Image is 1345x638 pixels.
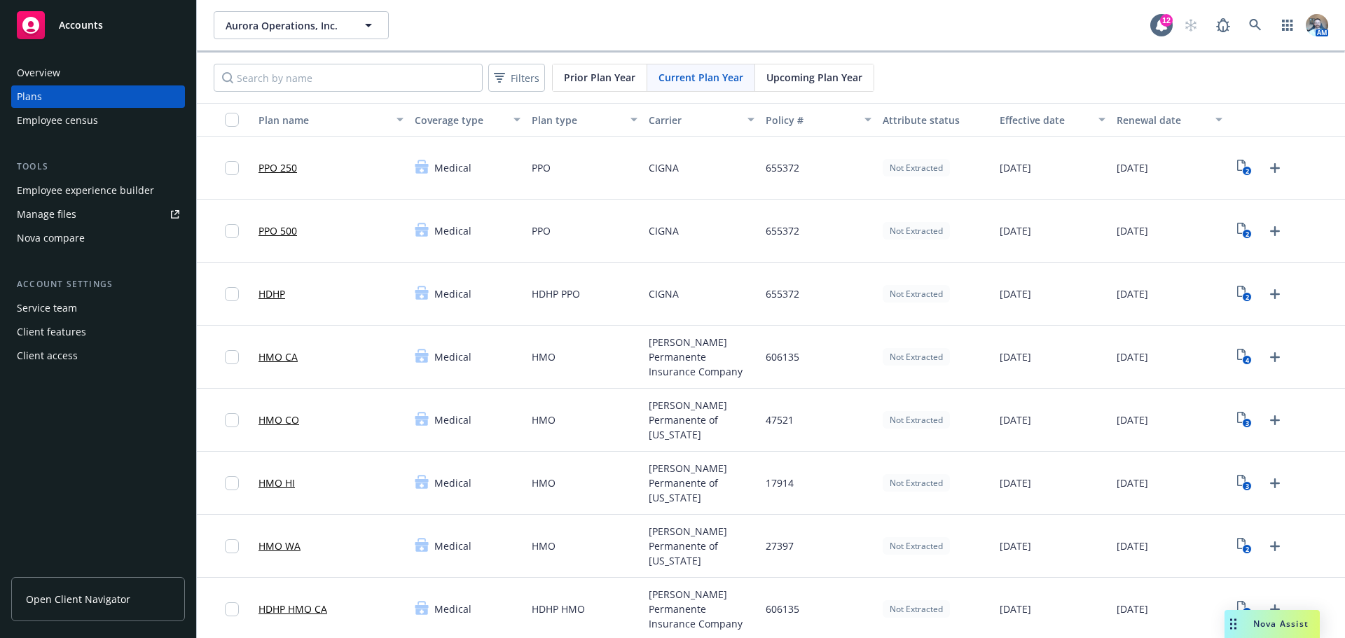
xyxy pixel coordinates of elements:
input: Toggle Row Selected [225,602,239,616]
span: [PERSON_NAME] Permanente Insurance Company [649,335,754,379]
button: Filters [488,64,545,92]
div: Plan type [532,113,622,127]
a: HMO WA [258,539,301,553]
text: 4 [1246,356,1249,365]
div: Effective date [1000,113,1090,127]
span: Medical [434,476,471,490]
div: Not Extracted [883,348,950,366]
span: Accounts [59,20,103,31]
input: Toggle Row Selected [225,350,239,364]
span: [PERSON_NAME] Permanente of [US_STATE] [649,398,754,442]
span: Prior Plan Year [564,70,635,85]
span: [DATE] [1000,602,1031,616]
span: [DATE] [1117,349,1148,364]
a: Client access [11,345,185,367]
span: Open Client Navigator [26,592,130,606]
span: 655372 [766,223,799,238]
span: [DATE] [1117,223,1148,238]
input: Select all [225,113,239,127]
div: Policy # [766,113,856,127]
span: 606135 [766,349,799,364]
span: HMO [532,539,556,553]
span: Aurora Operations, Inc. [226,18,347,33]
div: Coverage type [415,113,505,127]
div: Not Extracted [883,411,950,429]
div: Manage files [17,203,76,226]
div: Service team [17,297,77,319]
span: Nova Assist [1253,618,1309,630]
span: [DATE] [1117,602,1148,616]
span: 47521 [766,412,794,427]
span: [DATE] [1000,349,1031,364]
span: [DATE] [1117,412,1148,427]
span: [DATE] [1000,476,1031,490]
a: View Plan Documents [1234,283,1256,305]
a: HDHP HMO CA [258,602,327,616]
a: PPO 250 [258,160,297,175]
span: [DATE] [1000,160,1031,175]
a: Upload Plan Documents [1264,472,1286,494]
span: [DATE] [1000,223,1031,238]
a: Client features [11,321,185,343]
a: Start snowing [1177,11,1205,39]
span: [DATE] [1117,160,1148,175]
span: HDHP HMO [532,602,585,616]
div: Plan name [258,113,388,127]
button: Aurora Operations, Inc. [214,11,389,39]
img: photo [1306,14,1328,36]
input: Toggle Row Selected [225,413,239,427]
button: Policy # [760,103,877,137]
span: Medical [434,349,471,364]
span: [DATE] [1117,286,1148,301]
button: Carrier [643,103,760,137]
input: Toggle Row Selected [225,539,239,553]
span: Filters [511,71,539,85]
button: Plan name [253,103,409,137]
span: HMO [532,412,556,427]
a: Employee experience builder [11,179,185,202]
a: View Plan Documents [1234,346,1256,368]
span: PPO [532,223,551,238]
span: Medical [434,160,471,175]
input: Toggle Row Selected [225,476,239,490]
text: 2 [1246,545,1249,554]
div: Employee census [17,109,98,132]
a: Accounts [11,6,185,45]
span: CIGNA [649,286,679,301]
a: Search [1241,11,1269,39]
input: Toggle Row Selected [225,287,239,301]
a: View Plan Documents [1234,409,1256,431]
div: Not Extracted [883,600,950,618]
button: Plan type [526,103,643,137]
span: Current Plan Year [658,70,743,85]
button: Renewal date [1111,103,1228,137]
a: PPO 500 [258,223,297,238]
div: Not Extracted [883,537,950,555]
button: Effective date [994,103,1111,137]
a: Upload Plan Documents [1264,157,1286,179]
a: Upload Plan Documents [1264,535,1286,557]
div: Not Extracted [883,474,950,492]
input: Toggle Row Selected [225,224,239,238]
div: Drag to move [1225,610,1242,638]
span: HMO [532,476,556,490]
span: 27397 [766,539,794,553]
div: Not Extracted [883,222,950,240]
a: Employee census [11,109,185,132]
a: HDHP [258,286,285,301]
button: Coverage type [409,103,526,137]
span: Medical [434,223,471,238]
input: Toggle Row Selected [225,161,239,175]
button: Attribute status [877,103,994,137]
div: Employee experience builder [17,179,154,202]
div: Not Extracted [883,285,950,303]
span: [PERSON_NAME] Permanente of [US_STATE] [649,461,754,505]
a: Upload Plan Documents [1264,409,1286,431]
div: Tools [11,160,185,174]
a: Upload Plan Documents [1264,598,1286,620]
div: Not Extracted [883,159,950,176]
span: [PERSON_NAME] Permanente Insurance Company [649,587,754,631]
text: 2 [1246,230,1249,239]
text: 3 [1246,482,1249,491]
span: Upcoming Plan Year [766,70,862,85]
